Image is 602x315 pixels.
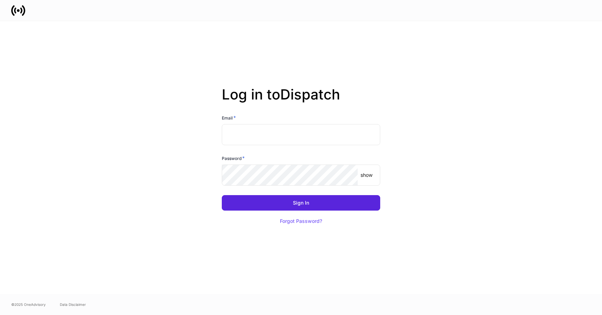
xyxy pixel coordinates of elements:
[222,195,380,211] button: Sign In
[280,219,322,224] div: Forgot Password?
[11,302,46,307] span: © 2025 OneAdvisory
[60,302,86,307] a: Data Disclaimer
[222,114,236,121] h6: Email
[222,86,380,114] h2: Log in to Dispatch
[271,213,331,229] button: Forgot Password?
[293,200,309,205] div: Sign In
[222,155,245,162] h6: Password
[360,172,372,179] p: show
